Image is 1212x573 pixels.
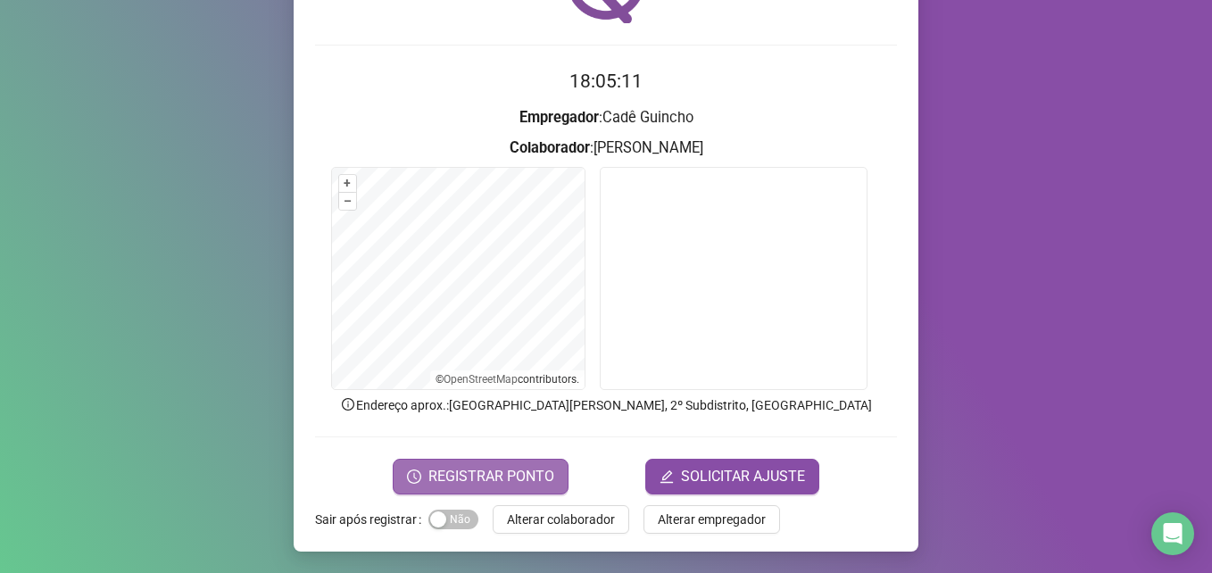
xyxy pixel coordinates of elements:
span: Alterar empregador [658,510,766,529]
span: REGISTRAR PONTO [428,466,554,487]
span: edit [660,469,674,484]
label: Sair após registrar [315,505,428,534]
button: Alterar colaborador [493,505,629,534]
a: OpenStreetMap [444,373,518,386]
button: editSOLICITAR AJUSTE [645,459,819,494]
button: – [339,193,356,210]
div: Open Intercom Messenger [1151,512,1194,555]
span: clock-circle [407,469,421,484]
span: info-circle [340,396,356,412]
strong: Empregador [519,109,599,126]
span: Alterar colaborador [507,510,615,529]
time: 18:05:11 [569,71,643,92]
h3: : Cadê Guincho [315,106,897,129]
p: Endereço aprox. : [GEOGRAPHIC_DATA][PERSON_NAME], 2º Subdistrito, [GEOGRAPHIC_DATA] [315,395,897,415]
h3: : [PERSON_NAME] [315,137,897,160]
button: Alterar empregador [643,505,780,534]
span: SOLICITAR AJUSTE [681,466,805,487]
strong: Colaborador [510,139,590,156]
li: © contributors. [436,373,579,386]
button: REGISTRAR PONTO [393,459,569,494]
button: + [339,175,356,192]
